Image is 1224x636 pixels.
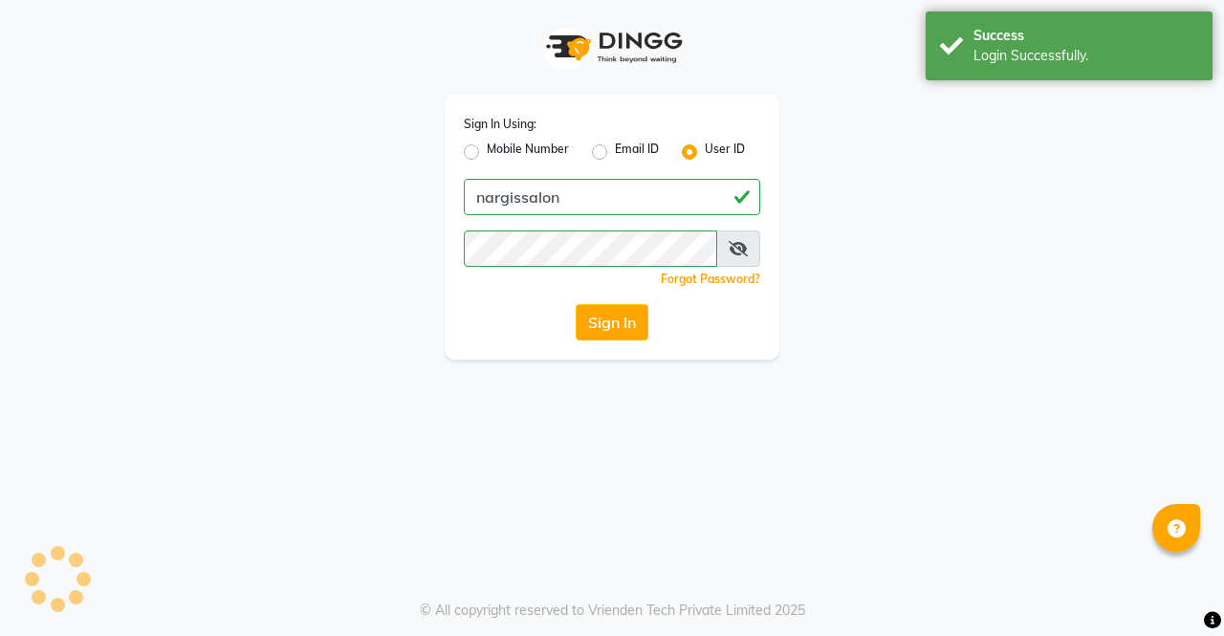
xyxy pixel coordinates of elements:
input: Username [464,230,717,267]
label: Sign In Using: [464,116,536,133]
input: Username [464,179,760,215]
div: Success [973,26,1198,46]
iframe: chat widget [1144,559,1205,617]
button: Sign In [576,304,648,340]
label: User ID [705,141,745,164]
label: Email ID [615,141,659,164]
label: Mobile Number [487,141,569,164]
img: logo1.svg [535,19,688,76]
div: Login Successfully. [973,46,1198,66]
a: Forgot Password? [661,272,760,286]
